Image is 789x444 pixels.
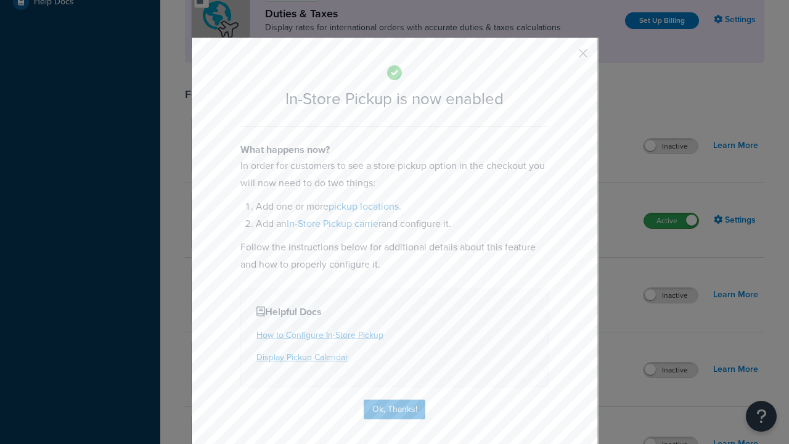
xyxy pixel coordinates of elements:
[256,215,549,232] li: Add an and configure it.
[240,157,549,192] p: In order for customers to see a store pickup option in the checkout you will now need to do two t...
[287,216,382,231] a: In-Store Pickup carrier
[256,351,348,364] a: Display Pickup Calendar
[256,198,549,215] li: Add one or more .
[256,329,383,342] a: How to Configure In-Store Pickup
[240,90,549,108] h2: In-Store Pickup is now enabled
[240,142,549,157] h4: What happens now?
[329,199,399,213] a: pickup locations
[256,305,533,319] h4: Helpful Docs
[364,400,425,419] button: Ok, Thanks!
[240,239,549,273] p: Follow the instructions below for additional details about this feature and how to properly confi...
